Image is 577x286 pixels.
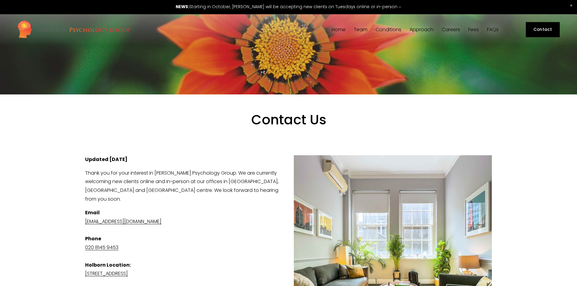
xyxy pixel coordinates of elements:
[85,218,161,225] a: [EMAIL_ADDRESS][DOMAIN_NAME]
[468,27,479,33] a: Fees
[332,27,346,33] a: Home
[122,112,456,145] h1: Contact Us
[85,169,492,204] p: Thank you for your interest in [PERSON_NAME] Psychology Group. We are currently welcoming new cli...
[487,27,499,33] a: FAQs
[85,235,101,242] strong: Phone
[442,27,460,33] a: Careers
[354,27,367,32] span: Team
[85,261,131,268] strong: Holborn Location:
[17,20,130,40] img: Harrison Psychology Group
[85,156,128,163] strong: Updated [DATE]
[85,209,100,216] strong: Email
[85,270,128,277] a: [STREET_ADDRESS]
[376,27,401,33] a: folder dropdown
[354,27,367,33] a: folder dropdown
[410,27,433,33] a: folder dropdown
[410,27,433,32] span: Approach
[526,22,560,37] a: Contact
[376,27,401,32] span: Conditions
[85,244,118,251] a: 020 8145 9453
